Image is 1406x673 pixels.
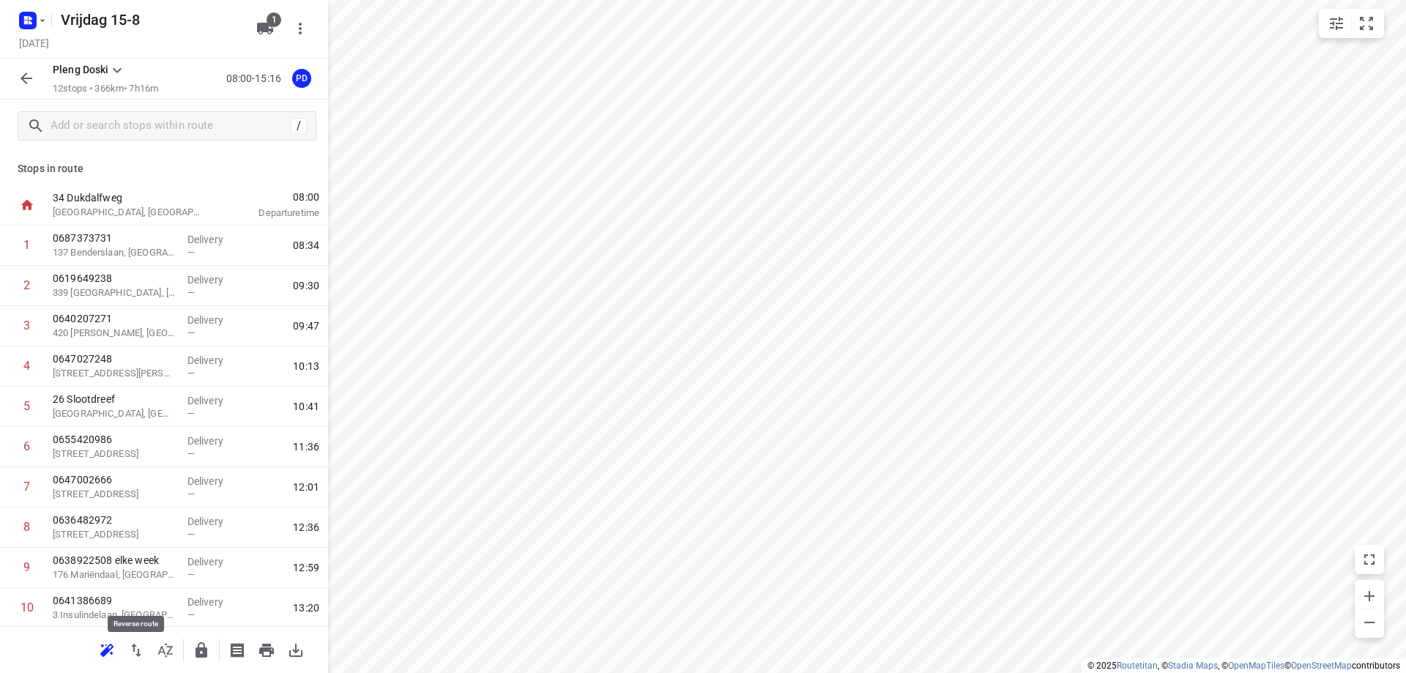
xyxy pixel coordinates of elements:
[51,115,291,138] input: Add or search stops within route
[187,353,242,368] p: Delivery
[1087,661,1400,671] li: © 2025 , © , © © contributors
[53,392,176,406] p: 26 Slootdreef
[293,399,319,414] span: 10:41
[53,608,176,622] p: 3 Insulindelaan, Wormerveer
[1168,661,1218,671] a: Stadia Maps
[287,64,316,93] button: PD
[286,14,315,43] button: More
[92,642,122,656] span: Reoptimize route
[250,14,280,43] button: 1
[53,286,176,300] p: 339 [GEOGRAPHIC_DATA], [GEOGRAPHIC_DATA]
[23,560,30,574] div: 9
[53,432,176,447] p: 0655420986
[23,359,30,373] div: 4
[23,480,30,494] div: 7
[281,642,310,656] span: Download route
[53,447,176,461] p: 48 Sterrebosstraat, Haarlem
[23,439,30,453] div: 6
[53,190,205,205] p: 34 Dukdalfweg
[53,472,176,487] p: 0647002666
[187,448,195,459] span: —
[1352,9,1381,38] button: Fit zoom
[267,12,281,27] span: 1
[223,190,319,204] span: 08:00
[53,82,158,96] p: 12 stops • 366km • 7h16m
[53,513,176,527] p: 0636482972
[187,272,242,287] p: Delivery
[53,352,176,366] p: 0647027248
[223,206,319,220] p: Departure time
[187,247,195,258] span: —
[293,439,319,454] span: 11:36
[187,368,195,379] span: —
[1319,9,1384,38] div: small contained button group
[23,238,30,252] div: 1
[187,474,242,488] p: Delivery
[53,366,176,381] p: 14 Henri Eversstraat, Rotterdam
[293,520,319,535] span: 12:36
[187,393,242,408] p: Delivery
[55,8,245,31] h5: Rename
[226,71,287,86] p: 08:00-15:16
[53,487,176,502] p: [STREET_ADDRESS]
[21,601,34,614] div: 10
[151,642,180,656] span: Sort by time window
[293,601,319,615] span: 13:20
[23,319,30,332] div: 3
[18,161,310,176] p: Stops in route
[1228,661,1284,671] a: OpenMapTiles
[293,319,319,333] span: 09:47
[1322,9,1351,38] button: Map settings
[187,313,242,327] p: Delivery
[23,399,30,413] div: 5
[187,232,242,247] p: Delivery
[252,642,281,656] span: Print route
[187,636,216,665] button: Lock route
[291,118,307,134] div: /
[187,529,195,540] span: —
[1117,661,1158,671] a: Routetitan
[53,311,176,326] p: 0640207271
[53,568,176,582] p: 176 Mariëndaal, Amsterdam
[23,278,30,292] div: 2
[293,359,319,373] span: 10:13
[187,595,242,609] p: Delivery
[292,69,311,88] div: PD
[223,642,252,656] span: Print shipping labels
[187,408,195,419] span: —
[293,278,319,293] span: 09:30
[187,434,242,448] p: Delivery
[13,34,55,51] h5: Project date
[53,406,176,421] p: [GEOGRAPHIC_DATA], [GEOGRAPHIC_DATA]
[53,245,176,260] p: 137 Benderslaan, Amstelveen
[187,514,242,529] p: Delivery
[53,205,205,220] p: [GEOGRAPHIC_DATA], [GEOGRAPHIC_DATA]
[53,326,176,341] p: 420 [PERSON_NAME], [GEOGRAPHIC_DATA]
[53,553,176,568] p: 0638922508 elke week
[23,520,30,534] div: 8
[293,238,319,253] span: 08:34
[187,488,195,499] span: —
[53,62,108,78] p: Pleng Doski
[287,71,316,85] span: Assigned to Pleng Doski
[53,527,176,542] p: 7C De Kempenaerstraat, Amsterdam
[187,287,195,298] span: —
[187,327,195,338] span: —
[293,480,319,494] span: 12:01
[53,271,176,286] p: 0619649238
[187,569,195,580] span: —
[187,609,195,620] span: —
[53,593,176,608] p: 0641386689
[53,231,176,245] p: 0687373731
[187,554,242,569] p: Delivery
[293,560,319,575] span: 12:59
[1291,661,1352,671] a: OpenStreetMap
